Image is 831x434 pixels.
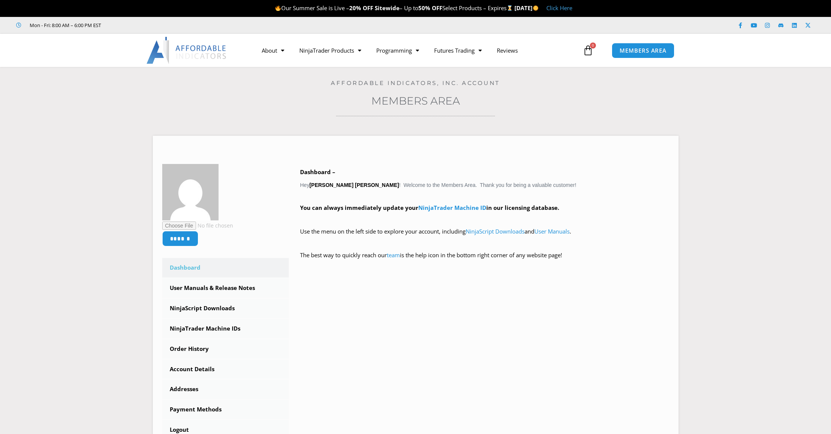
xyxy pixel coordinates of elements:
[300,250,669,271] p: The best way to quickly reach our is the help icon in the bottom right corner of any website page!
[300,167,669,271] div: Hey ! Welcome to the Members Area. Thank you for being a valuable customer!
[375,4,400,12] strong: Sitewide
[387,251,400,259] a: team
[418,4,442,12] strong: 50% OFF
[162,339,289,359] a: Order History
[162,164,219,220] img: 45c0057e6f4855a36cff5f96179758a8b12d68a3e26da419b00d2a9fa1d712f1
[162,379,289,399] a: Addresses
[533,5,538,11] img: 🌞
[612,43,674,58] a: MEMBERS AREA
[572,39,605,61] a: 0
[489,42,525,59] a: Reviews
[162,278,289,298] a: User Manuals & Release Notes
[162,360,289,379] a: Account Details
[300,168,335,176] b: Dashboard –
[590,42,596,49] span: 0
[254,42,581,59] nav: Menu
[112,21,224,29] iframe: Customer reviews powered by Trustpilot
[309,182,399,188] strong: [PERSON_NAME] [PERSON_NAME]
[371,94,460,107] a: Members Area
[162,258,289,278] a: Dashboard
[28,21,101,30] span: Mon - Fri: 8:00 AM – 6:00 PM EST
[300,226,669,247] p: Use the menu on the left side to explore your account, including and .
[162,319,289,338] a: NinjaTrader Machine IDs
[292,42,369,59] a: NinjaTrader Products
[275,5,281,11] img: 🔥
[369,42,427,59] a: Programming
[418,204,486,211] a: NinjaTrader Machine ID
[514,4,539,12] strong: [DATE]
[254,42,292,59] a: About
[534,228,570,235] a: User Manuals
[331,79,500,86] a: Affordable Indicators, Inc. Account
[146,37,227,64] img: LogoAI | Affordable Indicators – NinjaTrader
[275,4,514,12] span: Our Summer Sale is Live – – Up to Select Products – Expires
[349,4,373,12] strong: 20% OFF
[507,5,513,11] img: ⌛
[162,400,289,419] a: Payment Methods
[162,299,289,318] a: NinjaScript Downloads
[427,42,489,59] a: Futures Trading
[300,204,559,211] strong: You can always immediately update your in our licensing database.
[546,4,572,12] a: Click Here
[466,228,525,235] a: NinjaScript Downloads
[620,48,667,53] span: MEMBERS AREA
